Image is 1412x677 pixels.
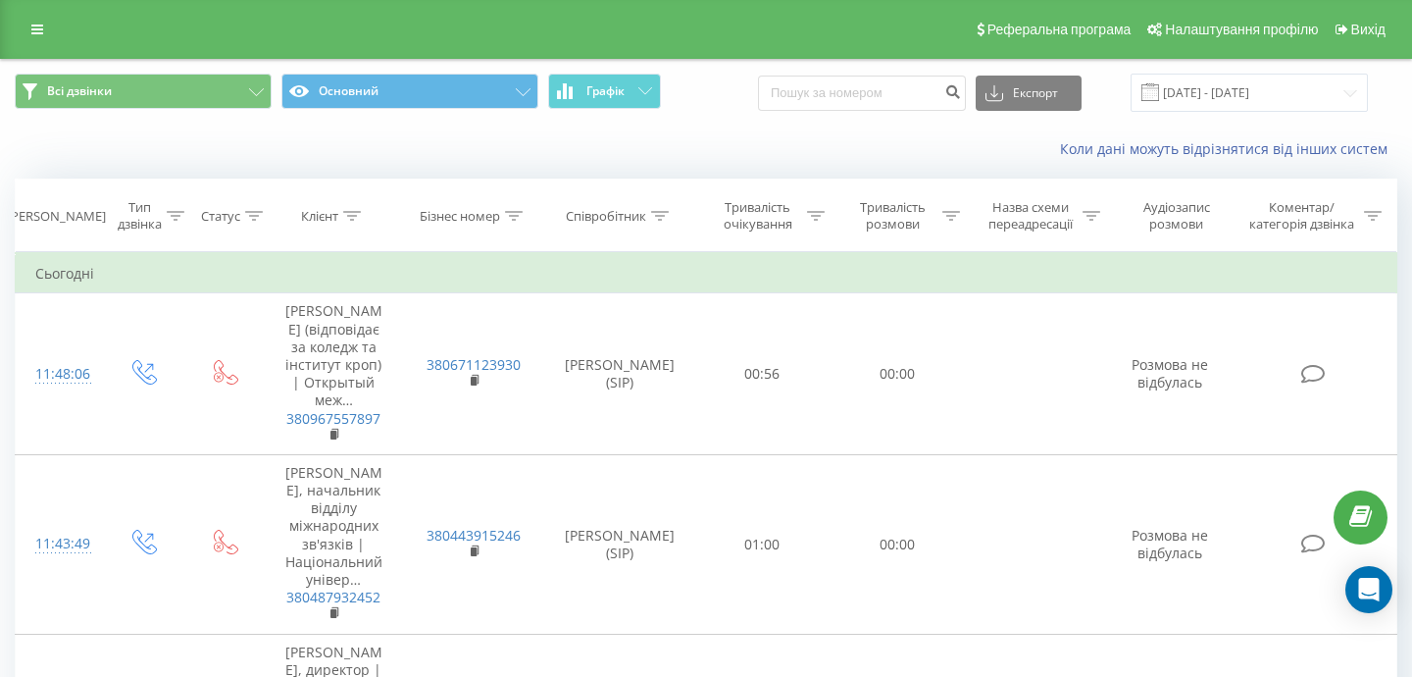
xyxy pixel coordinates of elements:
a: 380443915246 [427,526,521,545]
a: 380487932452 [286,588,380,606]
div: Статус [201,208,240,225]
td: [PERSON_NAME] (SIP) [544,293,695,455]
td: [PERSON_NAME] (SIP) [544,454,695,634]
a: Коли дані можуть відрізнятися вiд інших систем [1060,139,1397,158]
button: Всі дзвінки [15,74,272,109]
div: Тривалість очікування [713,199,803,233]
a: 380671123930 [427,355,521,374]
td: [PERSON_NAME], начальник відділу міжнародних зв'язків | Національний універ… [264,454,404,634]
div: [PERSON_NAME] [7,208,106,225]
span: Вихід [1351,22,1386,37]
td: Сьогодні [16,254,1397,293]
span: Всі дзвінки [47,83,112,99]
div: Open Intercom Messenger [1345,566,1392,613]
div: Тип дзвінка [118,199,162,233]
div: Клієнт [301,208,338,225]
input: Пошук за номером [758,76,966,111]
div: Коментар/категорія дзвінка [1244,199,1359,233]
td: 01:00 [695,454,831,634]
span: Графік [586,84,625,98]
span: Реферальна програма [987,22,1132,37]
div: Аудіозапис розмови [1123,199,1230,233]
div: 11:48:06 [35,355,82,393]
button: Експорт [976,76,1082,111]
div: Бізнес номер [420,208,500,225]
div: Назва схеми переадресації [983,199,1078,233]
span: Розмова не відбулась [1132,355,1208,391]
span: Розмова не відбулась [1132,526,1208,562]
td: 00:00 [830,293,965,455]
td: 00:56 [695,293,831,455]
td: [PERSON_NAME] (відповідає за коледж та інститут кроп) | Открытый меж… [264,293,404,455]
button: Основний [281,74,538,109]
div: Співробітник [566,208,646,225]
div: 11:43:49 [35,525,82,563]
span: Налаштування профілю [1165,22,1318,37]
button: Графік [548,74,661,109]
td: 00:00 [830,454,965,634]
a: 380967557897 [286,409,380,428]
div: Тривалість розмови [847,199,937,233]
